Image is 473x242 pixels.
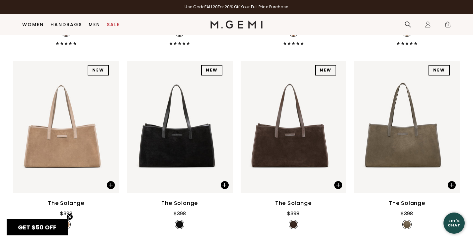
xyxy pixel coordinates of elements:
[226,61,326,193] img: The Solange
[340,61,440,193] img: The Solange
[107,22,120,27] a: Sale
[127,61,226,193] img: The Solange
[204,4,218,10] strong: FALL20
[127,61,232,231] a: The SolangeNEWThe SolangeThe Solange$398
[7,219,68,235] div: GET $50 OFFClose teaser
[113,61,212,193] img: The Solange
[443,219,465,227] div: Let's Chat
[241,61,340,193] img: The Solange
[389,199,425,207] div: The Solange
[201,65,222,75] div: NEW
[176,221,183,228] img: v_7402830921787_SWATCH_50x.jpg
[354,61,460,231] a: The SolangeNEWThe SolangeThe Solange$398
[48,199,84,207] div: The Solange
[18,223,56,231] span: GET $50 OFF
[13,61,119,231] a: The SolangeNEWThe SolangeThe Solange$398
[88,65,109,75] div: NEW
[275,199,312,207] div: The Solange
[315,65,336,75] div: NEW
[290,221,297,228] img: v_7402830954555_SWATCH_50x.jpg
[241,61,346,231] a: The SolangeNEWThe SolangeThe Solange$398
[60,210,72,218] div: $398
[66,214,73,220] button: Close teaser
[354,61,454,193] img: The Solange
[89,22,100,27] a: Men
[174,210,186,218] div: $398
[403,221,411,228] img: v_7402830987323_SWATCH_50x.jpg
[287,210,299,218] div: $398
[22,22,44,27] a: Women
[444,23,451,29] span: 0
[210,21,263,28] img: M.Gemi
[401,210,413,218] div: $398
[50,22,82,27] a: Handbags
[161,199,198,207] div: The Solange
[13,61,113,193] img: The Solange
[429,65,450,75] div: NEW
